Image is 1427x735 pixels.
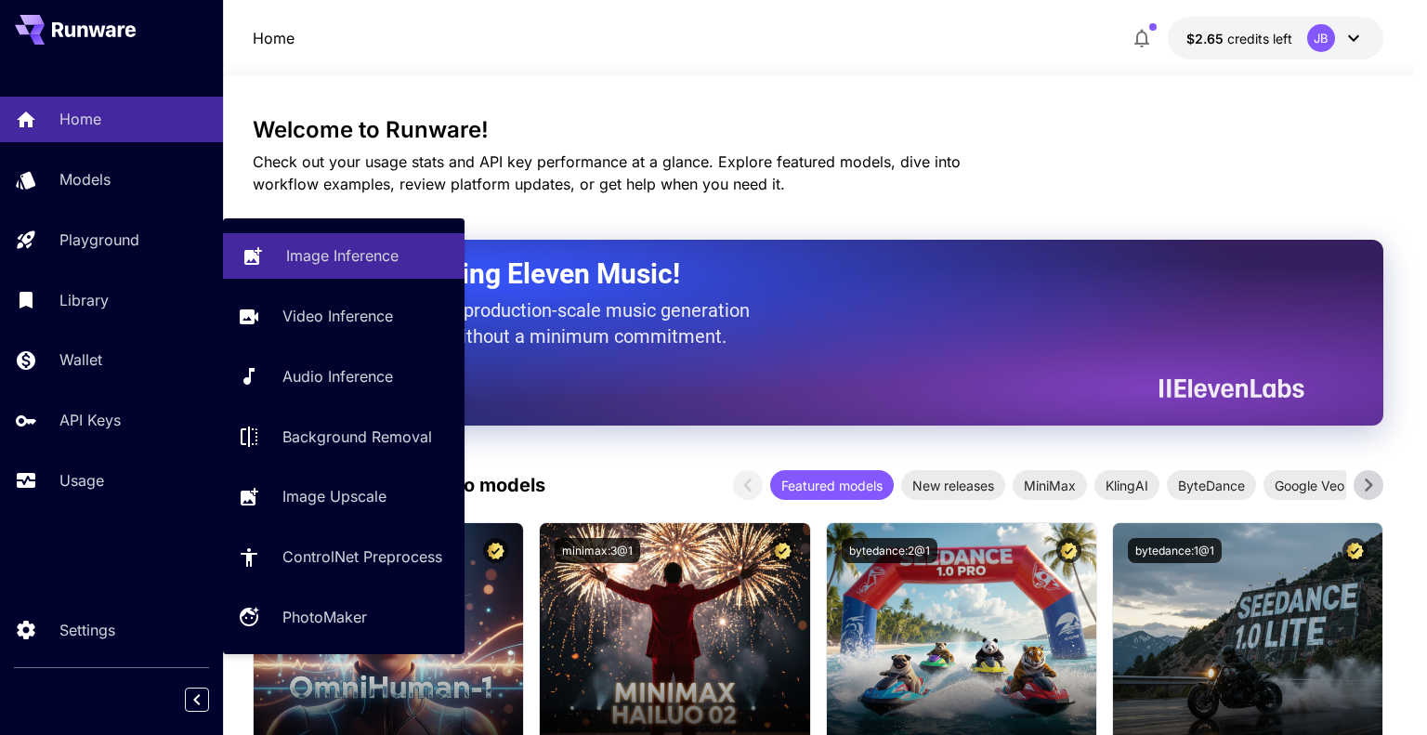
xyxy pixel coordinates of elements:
[299,256,1290,292] h2: Now Supporting Eleven Music!
[286,244,399,267] p: Image Inference
[282,606,367,628] p: PhotoMaker
[253,27,295,49] p: Home
[1186,31,1227,46] span: $2.65
[223,534,465,580] a: ControlNet Preprocess
[59,168,111,190] p: Models
[1013,476,1087,495] span: MiniMax
[59,469,104,492] p: Usage
[199,683,223,716] div: Collapse sidebar
[253,152,961,193] span: Check out your usage stats and API key performance at a glance. Explore featured models, dive int...
[1167,476,1256,495] span: ByteDance
[1168,17,1383,59] button: $2.65037
[185,688,209,712] button: Collapse sidebar
[223,413,465,459] a: Background Removal
[770,538,795,563] button: Certified Model – Vetted for best performance and includes a commercial license.
[282,365,393,387] p: Audio Inference
[282,305,393,327] p: Video Inference
[1263,476,1355,495] span: Google Veo
[223,354,465,400] a: Audio Inference
[1307,24,1335,52] div: JB
[223,595,465,640] a: PhotoMaker
[253,117,1383,143] h3: Welcome to Runware!
[842,538,937,563] button: bytedance:2@1
[59,108,101,130] p: Home
[770,476,894,495] span: Featured models
[223,474,465,519] a: Image Upscale
[59,409,121,431] p: API Keys
[1128,538,1222,563] button: bytedance:1@1
[1186,29,1292,48] div: $2.65037
[223,294,465,339] a: Video Inference
[253,27,295,49] nav: breadcrumb
[282,545,442,568] p: ControlNet Preprocess
[223,233,465,279] a: Image Inference
[59,229,139,251] p: Playground
[1342,538,1368,563] button: Certified Model – Vetted for best performance and includes a commercial license.
[299,297,764,349] p: The only way to get production-scale music generation from Eleven Labs without a minimum commitment.
[282,426,432,448] p: Background Removal
[1094,476,1159,495] span: KlingAI
[59,348,102,371] p: Wallet
[555,538,640,563] button: minimax:3@1
[1056,538,1081,563] button: Certified Model – Vetted for best performance and includes a commercial license.
[59,619,115,641] p: Settings
[901,476,1005,495] span: New releases
[483,538,508,563] button: Certified Model – Vetted for best performance and includes a commercial license.
[59,289,109,311] p: Library
[282,485,386,507] p: Image Upscale
[1227,31,1292,46] span: credits left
